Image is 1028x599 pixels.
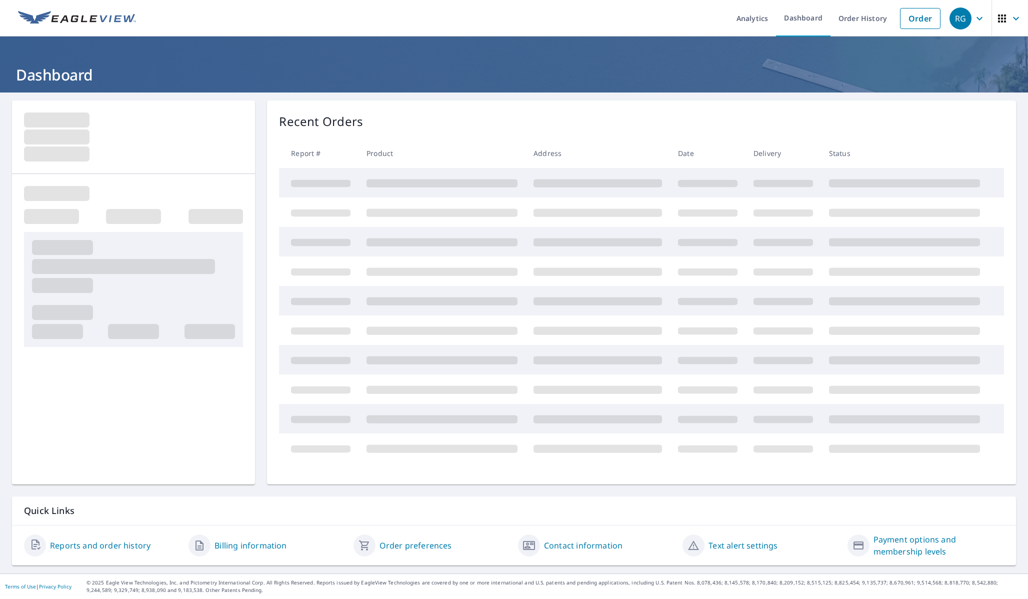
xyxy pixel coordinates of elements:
[358,138,525,168] th: Product
[949,7,971,29] div: RG
[525,138,670,168] th: Address
[24,504,1004,517] p: Quick Links
[745,138,821,168] th: Delivery
[279,138,358,168] th: Report #
[214,539,286,551] a: Billing information
[821,138,988,168] th: Status
[544,539,622,551] a: Contact information
[39,583,71,590] a: Privacy Policy
[86,579,1023,594] p: © 2025 Eagle View Technologies, Inc. and Pictometry International Corp. All Rights Reserved. Repo...
[900,8,940,29] a: Order
[279,112,363,130] p: Recent Orders
[5,583,36,590] a: Terms of Use
[670,138,745,168] th: Date
[873,533,1004,557] a: Payment options and membership levels
[12,64,1016,85] h1: Dashboard
[379,539,452,551] a: Order preferences
[50,539,150,551] a: Reports and order history
[708,539,777,551] a: Text alert settings
[18,11,136,26] img: EV Logo
[5,583,71,589] p: |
